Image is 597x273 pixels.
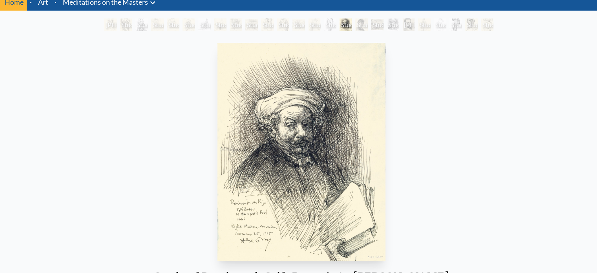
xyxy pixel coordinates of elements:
[387,18,399,31] div: Study of [PERSON_NAME] Self-Portrait
[434,18,446,31] div: Study of [PERSON_NAME] [PERSON_NAME]
[261,18,274,31] div: Study of [PERSON_NAME]’s Crying Woman [DEMOGRAPHIC_DATA]
[308,18,321,31] div: Study of [PERSON_NAME] The Kiss
[340,18,352,31] div: Study of Rembrandt Self-Portrait As [PERSON_NAME]
[418,18,431,31] div: Study of [PERSON_NAME] The Deposition
[277,18,289,31] div: Study of [PERSON_NAME]’s Crying Woman [DEMOGRAPHIC_DATA]
[481,18,493,31] div: Study of [PERSON_NAME]’s The Old Guitarist
[198,18,211,31] div: Study of [PERSON_NAME]’s Easel
[104,18,117,31] div: [PERSON_NAME] by [PERSON_NAME] by [PERSON_NAME]
[355,18,368,31] div: Study of Rembrandt Self-Portrait
[465,18,478,31] div: Study of [PERSON_NAME]
[151,18,164,31] div: Study of [PERSON_NAME] Last Judgement
[371,18,383,31] div: Study of [PERSON_NAME]’s Potato Eaters
[120,18,132,31] div: Study of [DEMOGRAPHIC_DATA] Separating Light from Darkness
[449,18,462,31] div: Study of [PERSON_NAME] [PERSON_NAME]
[245,18,258,31] div: Study of [PERSON_NAME]’s Third of May
[402,18,415,31] div: [PERSON_NAME]
[292,18,305,31] div: Study of [PERSON_NAME]’s Guernica
[324,18,336,31] div: Study of [PERSON_NAME]
[135,18,148,31] div: Study of [PERSON_NAME]’s Damned Soul
[230,18,242,31] div: Study of [PERSON_NAME]’s Sunflowers
[183,18,195,31] div: Study of [PERSON_NAME] Portrait of [PERSON_NAME]
[217,43,385,261] img: Study-of-Rembrant-Self-Portrait-as-Paul-November-25-1995-Alex-Grey-watermarked.jpg
[214,18,226,31] div: Study of [PERSON_NAME]’s Night Watch
[167,18,179,31] div: Study of [PERSON_NAME] Pieta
